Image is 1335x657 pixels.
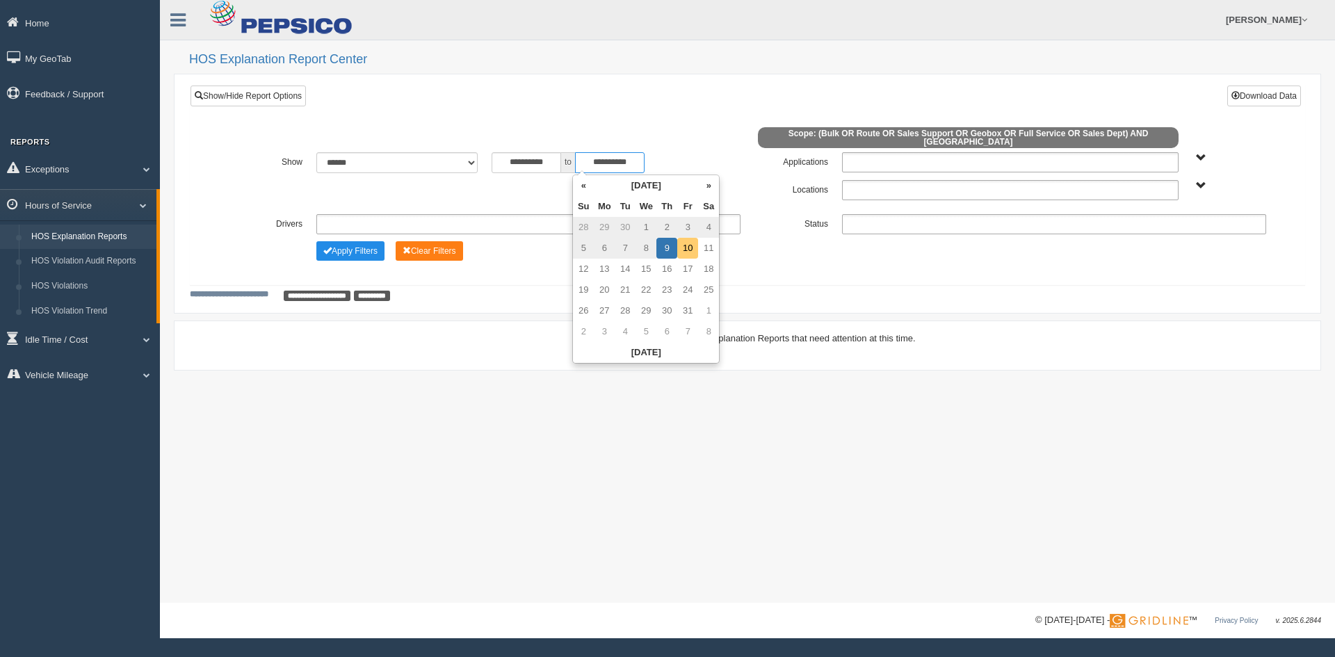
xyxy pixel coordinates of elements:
[1215,617,1258,624] a: Privacy Policy
[698,238,719,259] td: 11
[656,217,677,238] td: 2
[561,152,575,173] span: to
[189,53,1321,67] h2: HOS Explanation Report Center
[615,259,636,279] td: 14
[698,217,719,238] td: 4
[573,321,594,342] td: 2
[698,175,719,196] th: »
[25,299,156,324] a: HOS Violation Trend
[636,238,656,259] td: 8
[677,196,698,217] th: Fr
[615,279,636,300] td: 21
[656,279,677,300] td: 23
[677,217,698,238] td: 3
[656,300,677,321] td: 30
[594,259,615,279] td: 13
[677,321,698,342] td: 7
[615,217,636,238] td: 30
[747,214,835,231] label: Status
[698,196,719,217] th: Sa
[1110,614,1188,628] img: Gridline
[636,196,656,217] th: We
[615,321,636,342] td: 4
[594,300,615,321] td: 27
[191,86,306,106] a: Show/Hide Report Options
[222,152,309,169] label: Show
[25,249,156,274] a: HOS Violation Audit Reports
[677,238,698,259] td: 10
[758,127,1179,148] span: Scope: (Bulk OR Route OR Sales Support OR Geobox OR Full Service OR Sales Dept) AND [GEOGRAPHIC_D...
[594,175,698,196] th: [DATE]
[1035,613,1321,628] div: © [DATE]-[DATE] - ™
[636,217,656,238] td: 1
[656,196,677,217] th: Th
[698,259,719,279] td: 18
[573,300,594,321] td: 26
[677,279,698,300] td: 24
[698,300,719,321] td: 1
[1227,86,1301,106] button: Download Data
[656,238,677,259] td: 9
[747,180,835,197] label: Locations
[316,241,385,261] button: Change Filter Options
[594,217,615,238] td: 29
[25,274,156,299] a: HOS Violations
[656,321,677,342] td: 6
[677,259,698,279] td: 17
[656,259,677,279] td: 16
[573,279,594,300] td: 19
[25,225,156,250] a: HOS Explanation Reports
[636,279,656,300] td: 22
[573,259,594,279] td: 12
[573,342,719,363] th: [DATE]
[615,300,636,321] td: 28
[573,175,594,196] th: «
[698,279,719,300] td: 25
[594,321,615,342] td: 3
[615,238,636,259] td: 7
[747,152,835,169] label: Applications
[573,196,594,217] th: Su
[677,300,698,321] td: 31
[222,214,309,231] label: Drivers
[636,259,656,279] td: 15
[594,279,615,300] td: 20
[636,321,656,342] td: 5
[573,217,594,238] td: 28
[396,241,463,261] button: Change Filter Options
[698,321,719,342] td: 8
[573,238,594,259] td: 5
[190,332,1305,345] div: There are no HOS Violations or Explanation Reports that need attention at this time.
[594,196,615,217] th: Mo
[636,300,656,321] td: 29
[1276,617,1321,624] span: v. 2025.6.2844
[594,238,615,259] td: 6
[615,196,636,217] th: Tu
